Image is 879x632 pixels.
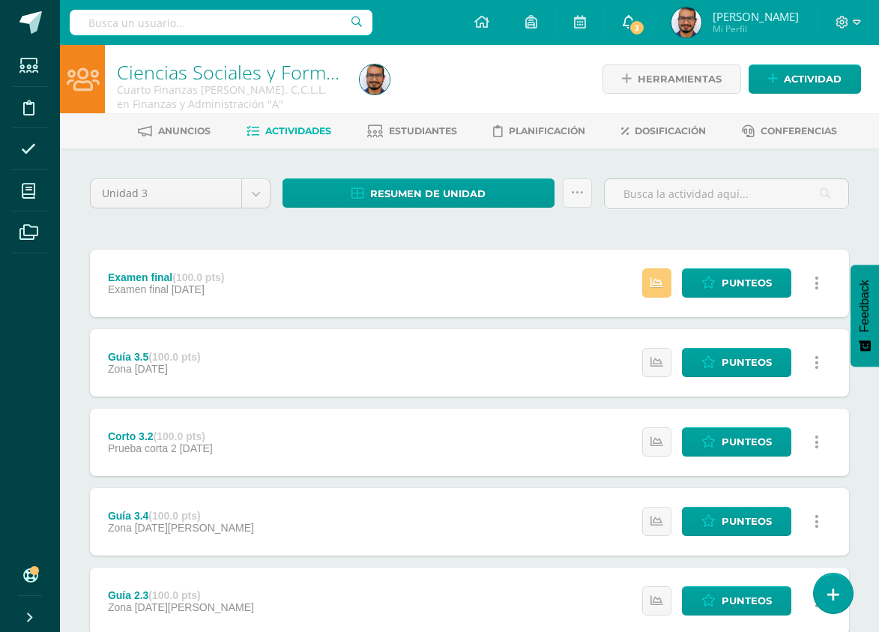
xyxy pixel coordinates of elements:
[108,510,254,522] div: Guía 3.4
[172,271,224,283] strong: (100.0 pts)
[148,510,200,522] strong: (100.0 pts)
[158,125,211,136] span: Anuncios
[102,179,230,208] span: Unidad 3
[148,589,200,601] strong: (100.0 pts)
[749,64,861,94] a: Actividad
[108,522,132,534] span: Zona
[108,363,132,375] span: Zona
[138,119,211,143] a: Anuncios
[172,283,205,295] span: [DATE]
[722,349,772,376] span: Punteos
[605,179,848,208] input: Busca la actividad aquí...
[722,428,772,456] span: Punteos
[722,269,772,297] span: Punteos
[671,7,701,37] img: 08be2d55319ba3387df66664f4822257.png
[265,125,331,136] span: Actividades
[389,125,457,136] span: Estudiantes
[108,271,225,283] div: Examen final
[493,119,585,143] a: Planificación
[682,268,791,298] a: Punteos
[148,351,200,363] strong: (100.0 pts)
[851,265,879,367] button: Feedback - Mostrar encuesta
[360,64,390,94] img: 08be2d55319ba3387df66664f4822257.png
[117,82,342,111] div: Cuarto Finanzas Bach. C.C.L.L. en Finanzas y Administración 'A'
[858,280,872,332] span: Feedback
[117,61,342,82] h1: Ciencias Sociales y Formación Ciudadana
[784,65,842,93] span: Actividad
[713,9,799,24] span: [PERSON_NAME]
[602,64,741,94] a: Herramientas
[108,589,254,601] div: Guía 2.3
[70,10,372,35] input: Busca un usuario...
[91,179,270,208] a: Unidad 3
[283,178,555,208] a: Resumen de unidad
[742,119,837,143] a: Conferencias
[682,586,791,616] a: Punteos
[638,65,722,93] span: Herramientas
[370,180,486,208] span: Resumen de unidad
[108,430,213,442] div: Corto 3.2
[180,442,213,454] span: [DATE]
[108,351,201,363] div: Guía 3.5
[135,522,254,534] span: [DATE][PERSON_NAME]
[135,363,168,375] span: [DATE]
[722,587,772,615] span: Punteos
[367,119,457,143] a: Estudiantes
[722,508,772,535] span: Punteos
[621,119,706,143] a: Dosificación
[509,125,585,136] span: Planificación
[117,59,468,85] a: Ciencias Sociales y Formación Ciudadana
[108,601,132,613] span: Zona
[682,507,791,536] a: Punteos
[108,283,169,295] span: Examen final
[629,19,645,36] span: 3
[247,119,331,143] a: Actividades
[108,442,177,454] span: Prueba corta 2
[154,430,205,442] strong: (100.0 pts)
[713,22,799,35] span: Mi Perfil
[682,427,791,457] a: Punteos
[135,601,254,613] span: [DATE][PERSON_NAME]
[761,125,837,136] span: Conferencias
[635,125,706,136] span: Dosificación
[682,348,791,377] a: Punteos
